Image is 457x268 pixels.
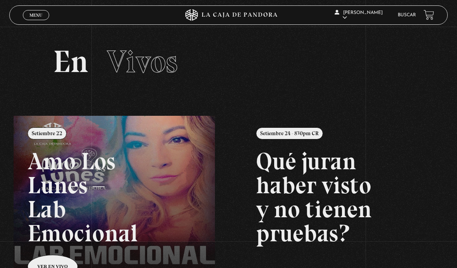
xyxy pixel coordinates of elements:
span: Vivos [107,43,178,80]
h2: En [53,46,404,77]
span: Menu [29,13,42,17]
span: Cerrar [27,19,45,25]
span: [PERSON_NAME] [335,10,383,20]
a: View your shopping cart [424,10,434,20]
a: Buscar [398,13,416,17]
